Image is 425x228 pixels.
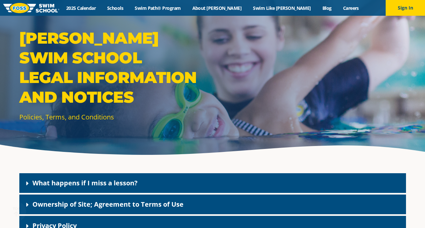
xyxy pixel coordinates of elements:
div: What happens if I miss a lesson? [19,173,406,193]
p: [PERSON_NAME] Swim School Legal Information and Notices [19,28,209,107]
a: Schools [102,5,129,11]
a: Ownership of Site; Agreement to Terms of Use [32,200,184,209]
p: Policies, Terms, and Conditions [19,112,209,122]
a: About [PERSON_NAME] [186,5,247,11]
img: FOSS Swim School Logo [3,3,59,13]
a: Swim Like [PERSON_NAME] [247,5,317,11]
div: Ownership of Site; Agreement to Terms of Use [19,195,406,214]
a: 2025 Calendar [61,5,102,11]
a: What happens if I miss a lesson? [32,178,138,187]
a: Blog [317,5,337,11]
div: TOP [13,207,20,217]
a: Careers [337,5,364,11]
a: Swim Path® Program [129,5,186,11]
